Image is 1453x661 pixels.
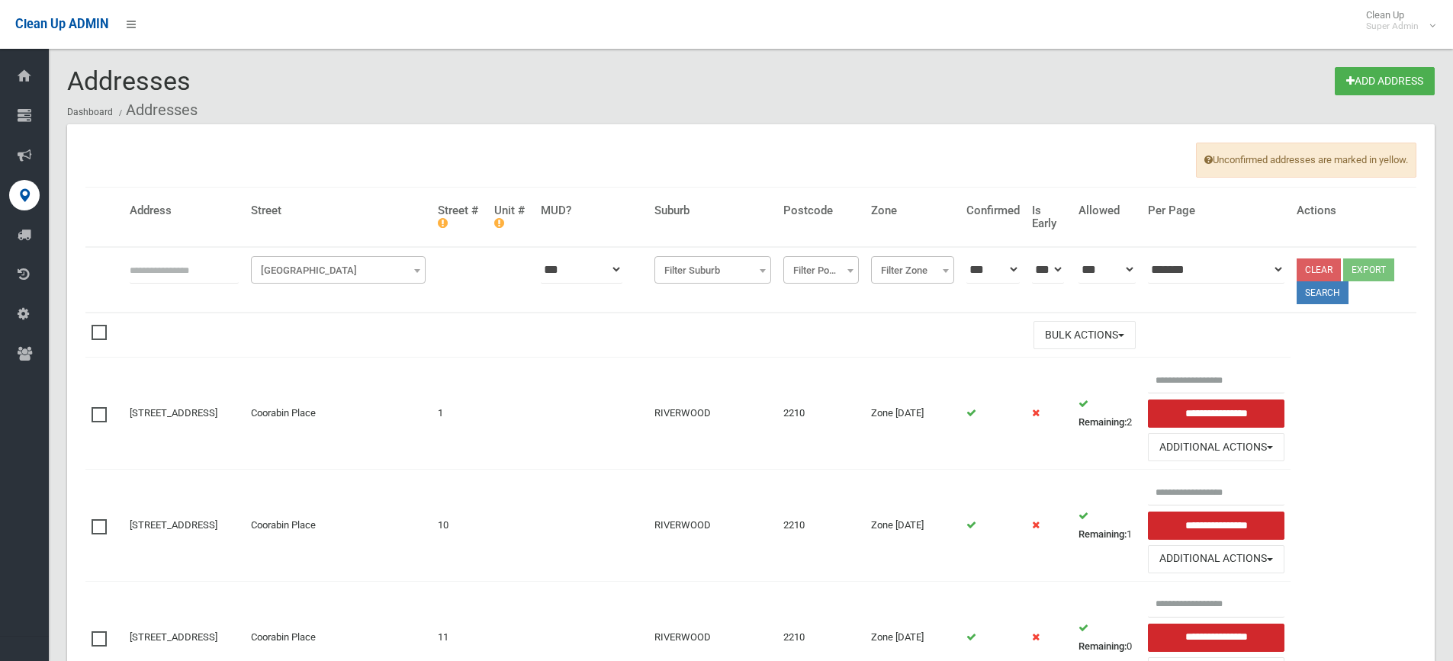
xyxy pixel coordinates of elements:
[871,256,954,284] span: Filter Zone
[1297,258,1341,281] a: Clear
[783,256,859,284] span: Filter Postcode
[654,256,771,284] span: Filter Suburb
[245,358,432,470] td: Coorabin Place
[871,204,954,217] h4: Zone
[648,470,777,582] td: RIVERWOOD
[245,470,432,582] td: Coorabin Place
[115,96,198,124] li: Addresses
[787,260,855,281] span: Filter Postcode
[1072,470,1141,582] td: 1
[1196,143,1416,178] span: Unconfirmed addresses are marked in yellow.
[1148,433,1285,461] button: Additional Actions
[654,204,771,217] h4: Suburb
[1078,416,1127,428] strong: Remaining:
[130,204,239,217] h4: Address
[15,17,108,31] span: Clean Up ADMIN
[130,519,217,531] a: [STREET_ADDRESS]
[1032,204,1067,229] h4: Is Early
[1078,204,1135,217] h4: Allowed
[1078,528,1127,540] strong: Remaining:
[648,358,777,470] td: RIVERWOOD
[251,204,426,217] h4: Street
[658,260,767,281] span: Filter Suburb
[875,260,950,281] span: Filter Zone
[494,204,529,229] h4: Unit #
[1033,321,1136,349] button: Bulk Actions
[1343,258,1394,281] button: Export
[777,358,865,470] td: 2210
[130,407,217,419] a: [STREET_ADDRESS]
[1297,204,1410,217] h4: Actions
[777,470,865,582] td: 2210
[783,204,859,217] h4: Postcode
[966,204,1020,217] h4: Confirmed
[1297,281,1349,304] button: Search
[865,470,960,582] td: Zone [DATE]
[1358,9,1434,32] span: Clean Up
[432,358,488,470] td: 1
[432,470,488,582] td: 10
[1148,545,1285,573] button: Additional Actions
[255,260,422,281] span: Filter Street
[67,66,191,96] span: Addresses
[251,256,426,284] span: Filter Street
[130,631,217,643] a: [STREET_ADDRESS]
[1148,204,1285,217] h4: Per Page
[1078,640,1127,652] strong: Remaining:
[1072,358,1141,470] td: 2
[438,204,482,229] h4: Street #
[1335,67,1435,95] a: Add Address
[541,204,642,217] h4: MUD?
[67,107,113,117] a: Dashboard
[865,358,960,470] td: Zone [DATE]
[1366,21,1419,32] small: Super Admin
